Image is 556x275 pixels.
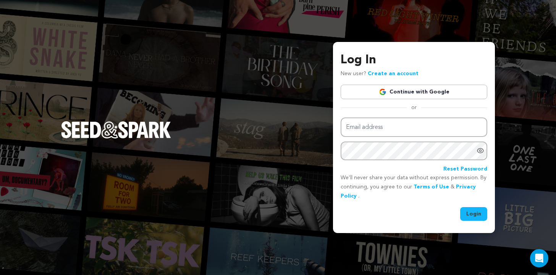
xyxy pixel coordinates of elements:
[530,249,548,267] div: Open Intercom Messenger
[341,51,487,69] h3: Log In
[341,117,487,137] input: Email address
[341,69,419,79] p: New user?
[379,88,386,96] img: Google logo
[414,184,449,190] a: Terms of Use
[341,184,476,199] a: Privacy Policy
[341,85,487,99] a: Continue with Google
[341,174,487,201] p: We’ll never share your data without express permission. By continuing, you agree to our & .
[61,121,171,153] a: Seed&Spark Homepage
[61,121,171,138] img: Seed&Spark Logo
[407,104,421,111] span: or
[477,147,484,154] a: Show password as plain text. Warning: this will display your password on the screen.
[460,207,487,221] button: Login
[443,165,487,174] a: Reset Password
[368,71,419,76] a: Create an account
